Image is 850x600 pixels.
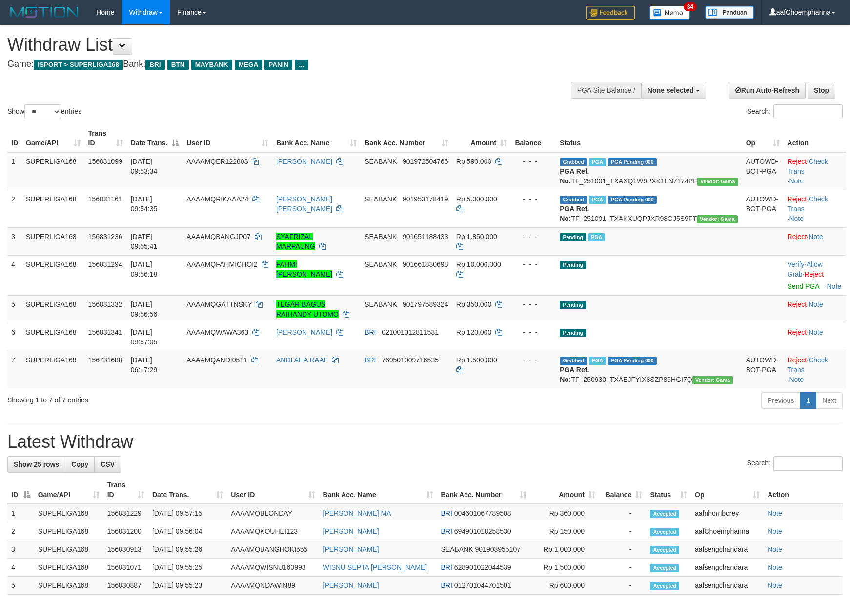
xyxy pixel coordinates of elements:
[34,540,103,559] td: SUPERLIGA168
[131,260,158,278] span: [DATE] 09:56:18
[22,323,84,351] td: SUPERLIGA168
[515,355,552,365] div: - - -
[599,577,646,595] td: -
[599,476,646,504] th: Balance: activate to sort column ascending
[788,158,828,175] a: Check Trans
[276,233,315,250] a: SYAFRIZAL MARPAUNG
[88,328,122,336] span: 156831341
[94,456,121,473] a: CSV
[788,195,807,203] a: Reject
[691,504,764,522] td: aafnhornborey
[784,124,846,152] th: Action
[456,158,491,165] span: Rp 590.000
[145,60,164,70] span: BRI
[7,522,34,540] td: 2
[784,255,846,295] td: · ·
[148,540,227,559] td: [DATE] 09:55:26
[530,540,599,559] td: Rp 1,000,000
[588,233,605,241] span: Marked by aafsengchandara
[103,559,148,577] td: 156831071
[556,124,742,152] th: Status
[691,522,764,540] td: aafChoemphanna
[515,157,552,166] div: - - -
[131,158,158,175] span: [DATE] 09:53:34
[691,559,764,577] td: aafsengchandara
[403,195,448,203] span: Copy 901953178419 to clipboard
[805,270,824,278] a: Reject
[784,227,846,255] td: ·
[382,356,439,364] span: Copy 769501009716535 to clipboard
[515,300,552,309] div: - - -
[560,205,589,222] b: PGA Ref. No:
[7,104,81,119] label: Show entries
[560,233,586,241] span: Pending
[65,456,95,473] a: Copy
[456,328,491,336] span: Rp 120.000
[729,82,806,99] a: Run Auto-Refresh
[7,577,34,595] td: 5
[530,559,599,577] td: Rp 1,500,000
[22,190,84,227] td: SUPERLIGA168
[403,233,448,240] span: Copy 901651188433 to clipboard
[319,476,437,504] th: Bank Acc. Name: activate to sort column ascending
[103,522,148,540] td: 156831200
[34,504,103,522] td: SUPERLIGA168
[34,577,103,595] td: SUPERLIGA168
[148,577,227,595] td: [DATE] 09:55:23
[454,527,511,535] span: Copy 694901018258530 to clipboard
[7,35,557,55] h1: Withdraw List
[186,328,248,336] span: AAAAMQWAWA363
[22,351,84,388] td: SUPERLIGA168
[131,356,158,374] span: [DATE] 06:17:29
[788,300,807,308] a: Reject
[403,158,448,165] span: Copy 901972504766 to clipboard
[456,356,497,364] span: Rp 1.500.000
[441,563,452,571] span: BRI
[22,124,84,152] th: Game/API: activate to sort column ascending
[560,357,587,365] span: Grabbed
[264,60,292,70] span: PANIN
[7,351,22,388] td: 7
[560,196,587,204] span: Grabbed
[7,323,22,351] td: 6
[560,329,586,337] span: Pending
[789,177,804,185] a: Note
[691,540,764,559] td: aafsengchandara
[650,510,679,518] span: Accepted
[747,104,843,119] label: Search:
[646,476,691,504] th: Status: activate to sort column ascending
[186,195,248,203] span: AAAAMQRIKAAA24
[88,356,122,364] span: 156731688
[589,357,606,365] span: Marked by aafromsomean
[809,233,823,240] a: Note
[456,195,497,203] span: Rp 5.000.000
[608,158,657,166] span: PGA Pending
[641,82,706,99] button: None selected
[323,509,391,517] a: [PERSON_NAME] MA
[7,540,34,559] td: 3
[131,233,158,250] span: [DATE] 09:55:41
[586,6,635,20] img: Feedback.jpg
[556,351,742,388] td: TF_250930_TXAEJFYIX8SZP86HGI7Q
[101,460,115,468] span: CSV
[788,328,807,336] a: Reject
[88,233,122,240] span: 156831236
[227,577,319,595] td: AAAAMQNDAWIN89
[403,300,448,308] span: Copy 901797589324 to clipboard
[323,545,379,553] a: [PERSON_NAME]
[227,522,319,540] td: AAAAMQKOUHEI123
[800,392,816,409] a: 1
[88,195,122,203] span: 156831161
[103,504,148,522] td: 156831229
[768,509,782,517] a: Note
[22,152,84,190] td: SUPERLIGA168
[530,577,599,595] td: Rp 600,000
[34,559,103,577] td: SUPERLIGA168
[697,178,738,186] span: Vendor URL: https://trx31.1velocity.biz
[788,195,828,213] a: Check Trans
[788,282,819,290] a: Send PGA
[88,158,122,165] span: 156831099
[788,356,828,374] a: Check Trans
[454,581,511,589] span: Copy 012701044701501 to clipboard
[511,124,556,152] th: Balance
